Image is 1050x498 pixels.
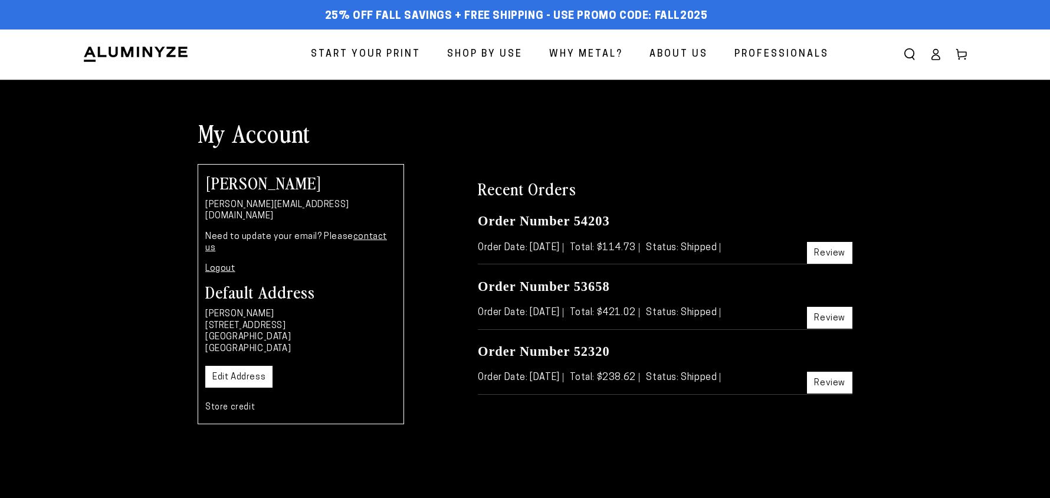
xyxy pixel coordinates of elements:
[205,174,396,191] h2: [PERSON_NAME]
[205,231,396,254] p: Need to update your email? Please
[807,242,852,264] a: Review
[478,308,563,317] span: Order Date: [DATE]
[897,41,923,67] summary: Search our site
[734,46,829,63] span: Professionals
[447,46,523,63] span: Shop By Use
[646,308,720,317] span: Status: Shipped
[646,243,720,253] span: Status: Shipped
[726,39,838,70] a: Professionals
[649,46,708,63] span: About Us
[807,307,852,329] a: Review
[478,373,563,382] span: Order Date: [DATE]
[302,39,429,70] a: Start Your Print
[205,283,396,300] h3: Default Address
[205,403,255,412] a: Store credit
[570,243,639,253] span: Total: $114.73
[478,214,610,228] a: Order Number 54203
[807,372,852,394] a: Review
[549,46,623,63] span: Why Metal?
[198,117,852,148] h1: My Account
[646,373,720,382] span: Status: Shipped
[205,199,396,222] p: [PERSON_NAME][EMAIL_ADDRESS][DOMAIN_NAME]
[205,309,396,355] p: [PERSON_NAME] [STREET_ADDRESS] [GEOGRAPHIC_DATA] [GEOGRAPHIC_DATA]
[478,178,852,199] h2: Recent Orders
[641,39,717,70] a: About Us
[205,366,273,388] a: Edit Address
[478,344,610,359] a: Order Number 52320
[478,243,563,253] span: Order Date: [DATE]
[570,308,639,317] span: Total: $421.02
[83,45,189,63] img: Aluminyze
[478,279,610,294] a: Order Number 53658
[540,39,632,70] a: Why Metal?
[570,373,639,382] span: Total: $238.62
[311,46,421,63] span: Start Your Print
[325,10,708,23] span: 25% off FALL Savings + Free Shipping - Use Promo Code: FALL2025
[205,264,235,273] a: Logout
[438,39,531,70] a: Shop By Use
